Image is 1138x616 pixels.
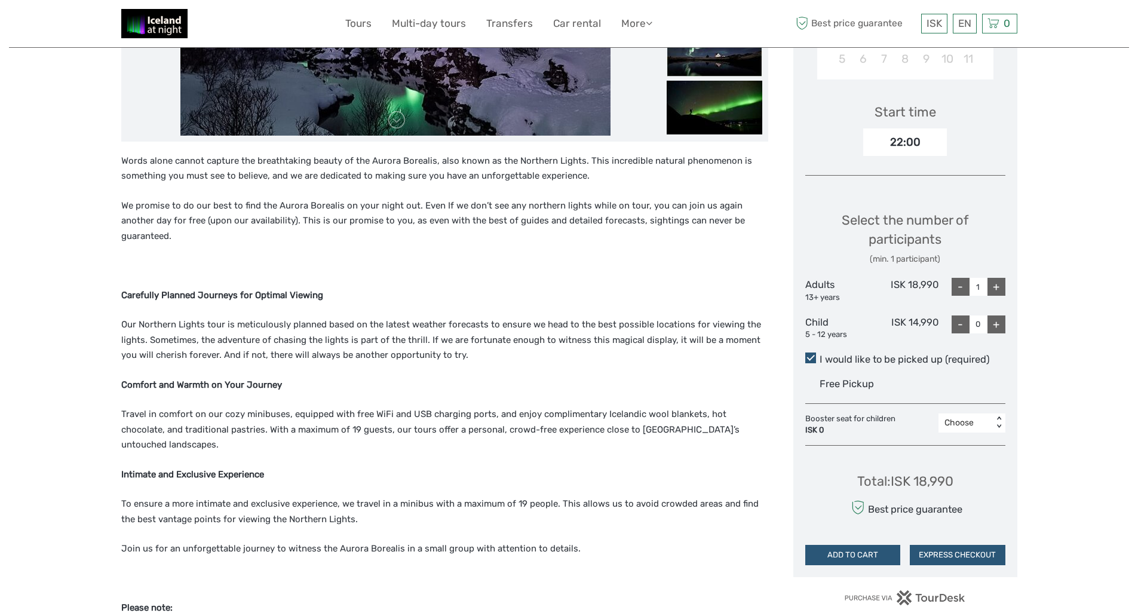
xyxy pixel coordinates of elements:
[952,278,970,296] div: -
[805,425,895,436] div: ISK 0
[805,211,1005,265] div: Select the number of participants
[805,292,872,304] div: 13+ years
[953,14,977,33] div: EN
[121,541,768,557] p: Join us for an unforgettable journey to witness the Aurora Borealis in a small group with attenti...
[667,81,762,134] img: 0040ebbe407e4651a2e85cb28f70d7b5_slider_thumbnail.jpg
[121,9,188,38] img: 2375-0893e409-a1bb-4841-adb0-b7e32975a913_logo_small.jpg
[872,315,938,341] div: ISK 14,990
[121,602,173,613] strong: Please note:
[805,278,872,303] div: Adults
[121,407,768,453] p: Travel in comfort on our cozy minibuses, equipped with free WiFi and USB charging ports, and enjo...
[805,253,1005,265] div: (min. 1 participant)
[832,49,852,69] div: Choose Sunday, October 5th, 2025
[121,469,264,480] strong: Intimate and Exclusive Experience
[952,315,970,333] div: -
[667,23,762,76] img: e4424fe0495f47ce9cd929889794f304_slider_thumbnail.jpg
[553,15,601,32] a: Car rental
[345,15,372,32] a: Tours
[916,49,937,69] div: Choose Thursday, October 9th, 2025
[987,315,1005,333] div: +
[944,417,987,429] div: Choose
[121,497,768,527] p: To ensure a more intimate and exclusive experience, we travel in a minibus with a maximum of 19 p...
[958,49,979,69] div: Choose Saturday, October 11th, 2025
[17,21,135,30] p: We're away right now. Please check back later!
[392,15,466,32] a: Multi-day tours
[121,290,323,301] strong: Carefully Planned Journeys for Optimal Viewing
[937,49,958,69] div: Choose Friday, October 10th, 2025
[857,472,953,491] div: Total : ISK 18,990
[805,329,872,341] div: 5 - 12 years
[121,317,768,363] p: Our Northern Lights tour is meticulously planned based on the latest weather forecasts to ensure ...
[848,497,962,518] div: Best price guarantee
[621,15,652,32] a: More
[805,315,872,341] div: Child
[793,14,918,33] span: Best price guarantee
[993,416,1004,429] div: < >
[844,590,965,605] img: PurchaseViaTourDesk.png
[910,545,1005,565] button: EXPRESS CHECKOUT
[872,278,938,303] div: ISK 18,990
[121,154,768,184] p: Words alone cannot capture the breathtaking beauty of the Aurora Borealis, also known as the Nort...
[486,15,533,32] a: Transfers
[987,278,1005,296] div: +
[873,49,894,69] div: Choose Tuesday, October 7th, 2025
[805,413,901,436] div: Booster seat for children
[927,17,942,29] span: ISK
[805,353,1005,367] label: I would like to be picked up (required)
[121,379,282,390] strong: Comfort and Warmth on Your Journey
[894,49,915,69] div: Choose Wednesday, October 8th, 2025
[820,378,874,390] span: Free Pickup
[1002,17,1012,29] span: 0
[863,128,947,156] div: 22:00
[805,545,901,565] button: ADD TO CART
[875,103,936,121] div: Start time
[852,49,873,69] div: Choose Monday, October 6th, 2025
[121,198,768,244] p: We promise to do our best to find the Aurora Borealis on your night out. Even If we don’t see any...
[137,19,152,33] button: Open LiveChat chat widget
